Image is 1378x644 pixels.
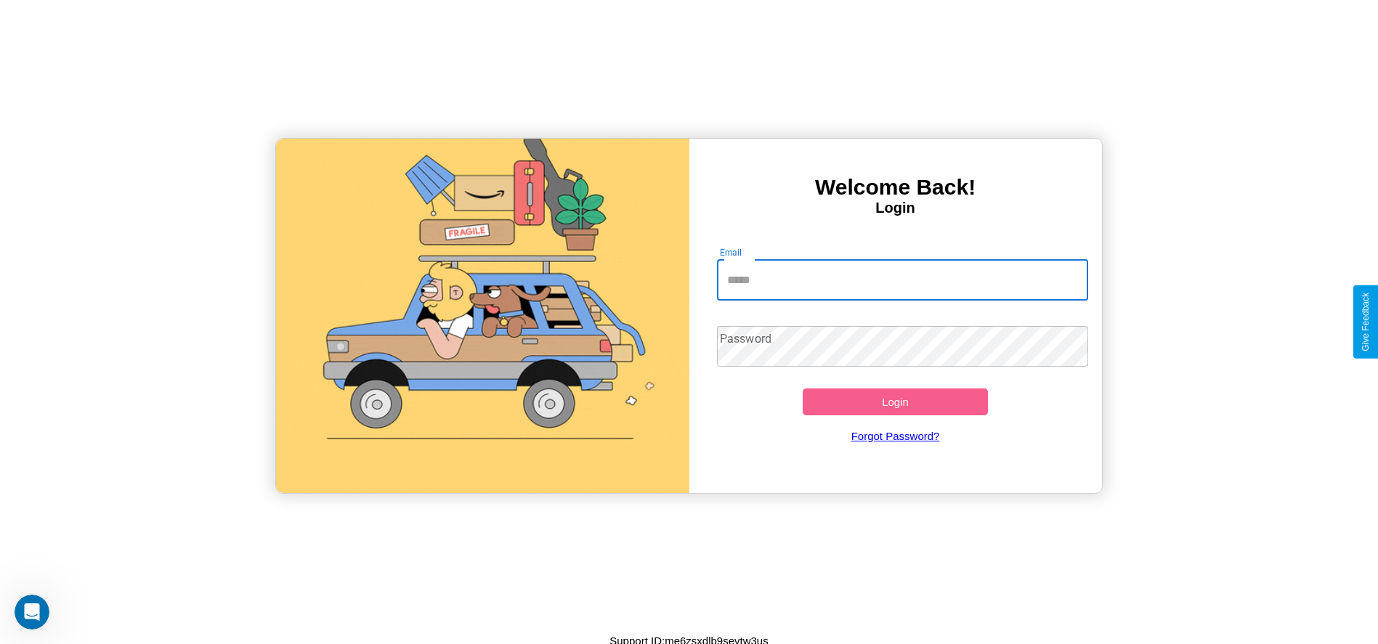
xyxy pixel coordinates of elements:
button: Login [803,388,989,415]
a: Forgot Password? [710,415,1081,457]
h4: Login [689,200,1102,216]
h3: Welcome Back! [689,175,1102,200]
iframe: Intercom live chat [15,595,49,629]
div: Give Feedback [1361,293,1371,351]
img: gif [276,139,689,493]
label: Email [720,246,742,258]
